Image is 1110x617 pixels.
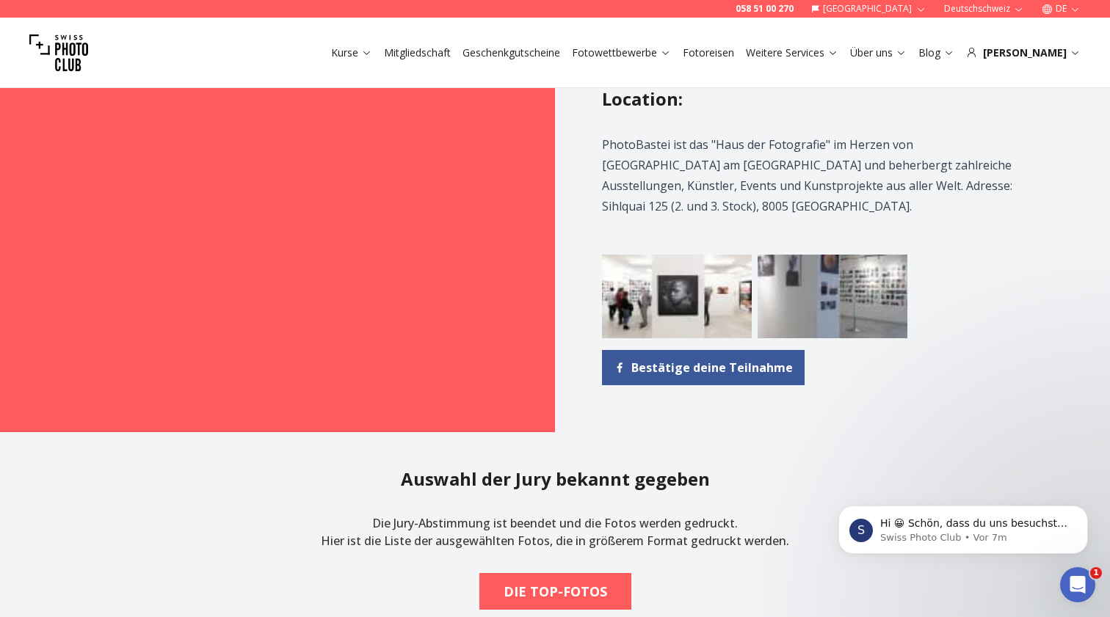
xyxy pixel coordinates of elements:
a: Mitgliedschaft [384,45,451,60]
button: Fotoreisen [677,43,740,63]
div: [PERSON_NAME] [966,45,1081,60]
a: Geschenkgutscheine [462,45,560,60]
a: Kurse [331,45,372,60]
button: Über uns [844,43,913,63]
a: Über uns [850,45,907,60]
a: Fotowettbewerbe [572,45,671,60]
iframe: Intercom notifications Nachricht [816,475,1110,577]
a: Weitere Services [746,45,838,60]
button: DIE TOP-FOTOS [479,573,631,610]
a: Fotoreisen [683,45,734,60]
button: Weitere Services [740,43,844,63]
button: Kurse [325,43,378,63]
b: DIE TOP-FOTOS [504,581,607,602]
span: 1 [1090,567,1102,579]
img: Swiss photo club [29,23,88,82]
iframe: Intercom live chat [1060,567,1095,602]
span: Bestätige deine Teilnahme [631,359,793,376]
a: Bestätige deine Teilnahme [602,350,805,385]
h2: Location : [602,87,1063,111]
button: Mitgliedschaft [378,43,457,63]
a: Blog [918,45,954,60]
p: PhotoBastei ist das "Haus der Fotografie" im Herzen von [GEOGRAPHIC_DATA] am [GEOGRAPHIC_DATA] un... [602,134,1031,216]
p: Die Jury-Abstimmung ist beendet und die Fotos werden gedruckt. Hier ist die Liste der ausgewählte... [321,503,789,561]
a: 058 51 00 270 [736,3,794,15]
button: Geschenkgutscheine [457,43,566,63]
h2: Auswahl der Jury bekannt gegeben [401,467,710,491]
button: Blog [913,43,960,63]
button: Fotowettbewerbe [566,43,677,63]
